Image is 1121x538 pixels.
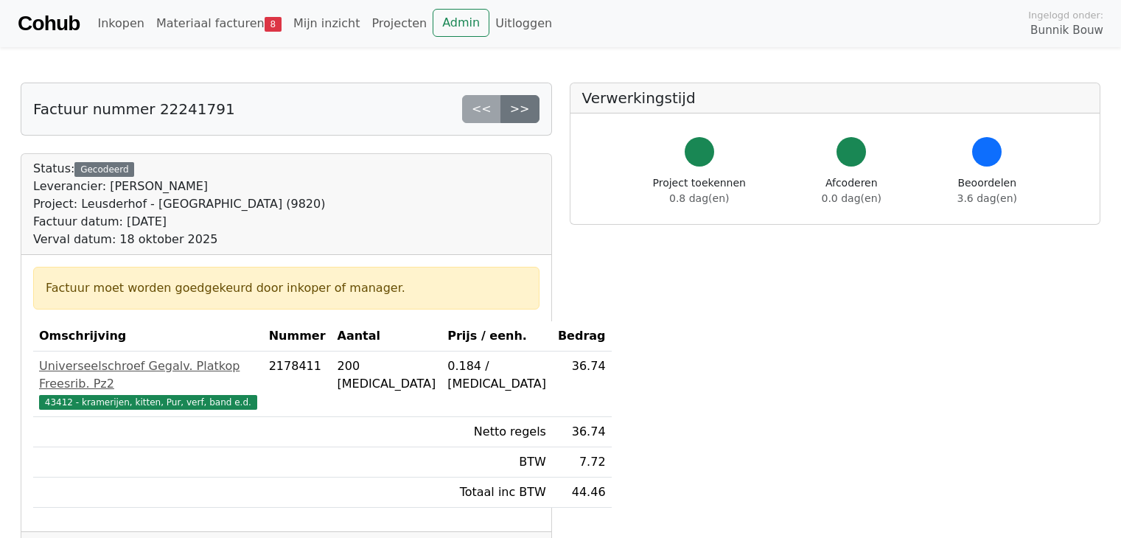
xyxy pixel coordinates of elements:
[552,321,612,352] th: Bedrag
[500,95,539,123] a: >>
[150,9,287,38] a: Materiaal facturen8
[433,9,489,37] a: Admin
[441,321,552,352] th: Prijs / eenh.
[957,192,1017,204] span: 3.6 dag(en)
[287,9,366,38] a: Mijn inzicht
[552,352,612,417] td: 36.74
[582,89,1089,107] h5: Verwerkingstijd
[33,213,325,231] div: Factuur datum: [DATE]
[265,17,282,32] span: 8
[18,6,80,41] a: Cohub
[366,9,433,38] a: Projecten
[39,395,257,410] span: 43412 - kramerijen, kitten, Pur, verf, band e.d.
[957,175,1017,206] div: Beoordelen
[33,231,325,248] div: Verval datum: 18 oktober 2025
[39,357,257,393] div: Universeelschroef Gegalv. Platkop Freesrib. Pz2
[552,478,612,508] td: 44.46
[1030,22,1103,39] span: Bunnik Bouw
[441,447,552,478] td: BTW
[263,352,332,417] td: 2178411
[74,162,134,177] div: Gecodeerd
[33,160,325,248] div: Status:
[822,175,881,206] div: Afcoderen
[822,192,881,204] span: 0.0 dag(en)
[263,321,332,352] th: Nummer
[39,357,257,411] a: Universeelschroef Gegalv. Platkop Freesrib. Pz243412 - kramerijen, kitten, Pur, verf, band e.d.
[552,417,612,447] td: 36.74
[33,100,235,118] h5: Factuur nummer 22241791
[33,321,263,352] th: Omschrijving
[33,195,325,213] div: Project: Leusderhof - [GEOGRAPHIC_DATA] (9820)
[653,175,746,206] div: Project toekennen
[33,178,325,195] div: Leverancier: [PERSON_NAME]
[447,357,546,393] div: 0.184 / [MEDICAL_DATA]
[441,417,552,447] td: Netto regels
[46,279,527,297] div: Factuur moet worden goedgekeurd door inkoper of manager.
[91,9,150,38] a: Inkopen
[1028,8,1103,22] span: Ingelogd onder:
[669,192,729,204] span: 0.8 dag(en)
[489,9,558,38] a: Uitloggen
[332,321,442,352] th: Aantal
[441,478,552,508] td: Totaal inc BTW
[552,447,612,478] td: 7.72
[338,357,436,393] div: 200 [MEDICAL_DATA]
